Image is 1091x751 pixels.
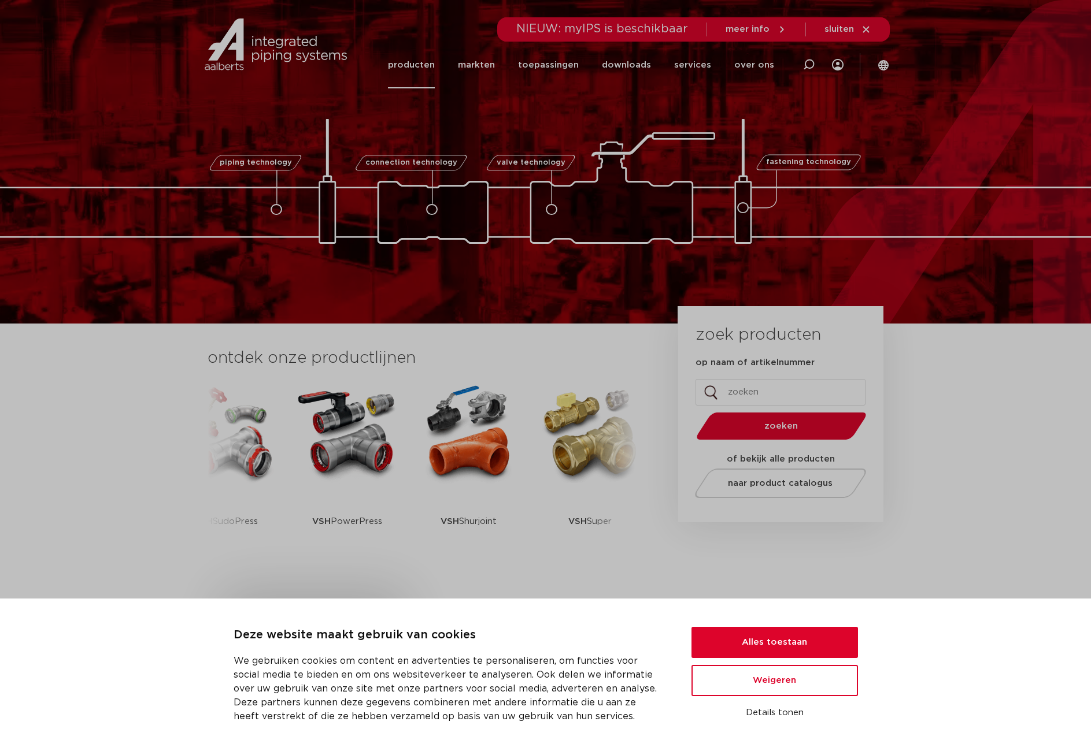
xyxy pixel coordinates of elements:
p: Super [568,485,612,557]
a: VSHShurjoint [417,381,521,557]
p: We gebruiken cookies om content en advertenties te personaliseren, om functies voor social media ... [234,654,664,723]
span: NIEUW: myIPS is beschikbaar [516,23,688,35]
a: downloads [602,42,651,88]
input: zoeken [696,379,866,406]
a: over ons [734,42,774,88]
a: VSHSudoPress [174,381,278,557]
a: markten [458,42,495,88]
span: meer info [726,25,770,34]
nav: Menu [388,42,774,88]
strong: VSH [568,517,587,526]
a: services [674,42,711,88]
p: Shurjoint [441,485,497,557]
label: op naam of artikelnummer [696,357,815,369]
a: naar product catalogus [691,469,869,498]
a: sluiten [824,24,871,35]
span: valve technology [497,159,565,166]
a: toepassingen [518,42,579,88]
h3: ontdek onze productlijnen [208,347,639,370]
div: my IPS [832,42,844,88]
span: piping technology [220,159,292,166]
button: Weigeren [691,665,858,696]
p: SudoPress [194,485,258,557]
p: PowerPress [312,485,382,557]
span: sluiten [824,25,854,34]
span: fastening technology [766,159,851,166]
span: connection technology [365,159,457,166]
h3: zoek producten [696,324,821,347]
span: naar product catalogus [728,479,833,488]
a: VSHPowerPress [295,381,400,557]
button: zoeken [691,411,871,441]
strong: of bekijk alle producten [727,455,835,463]
p: Deze website maakt gebruik van cookies [234,626,664,645]
button: Alles toestaan [691,627,858,658]
strong: VSH [312,517,331,526]
span: zoeken [726,422,837,430]
a: meer info [726,24,787,35]
a: producten [388,42,435,88]
strong: VSH [441,517,459,526]
button: Details tonen [691,703,858,723]
a: VSHSuper [538,381,642,557]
